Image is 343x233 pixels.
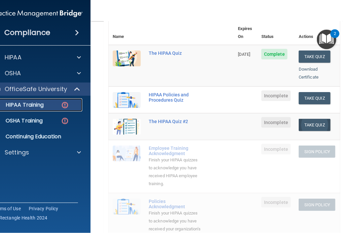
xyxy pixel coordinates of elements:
button: Take Quiz [299,119,330,131]
button: Sign Policy [299,146,335,158]
div: The HIPAA Quiz #2 [149,119,201,124]
th: Status [257,21,295,45]
button: Sign Policy [299,199,335,211]
span: [DATE] [238,52,250,57]
img: danger-circle.6113f641.png [61,101,69,109]
div: Policies Acknowledgment [149,199,201,209]
p: HIPAA [5,53,21,61]
h4: Compliance [4,28,50,37]
span: Incomplete [261,90,291,101]
span: Incomplete [261,117,291,128]
div: Employee Training Acknowledgment [149,146,201,156]
p: OSHA [5,69,21,77]
a: Download Certificate [299,67,319,80]
a: Privacy Policy [29,205,58,212]
p: Settings [5,149,29,156]
div: The HIPAA Quiz [149,50,201,56]
button: Take Quiz [299,50,330,63]
div: Finish your HIPAA quizzes to acknowledge you have received HIPAA employee training. [149,156,201,188]
img: danger-circle.6113f641.png [61,117,69,125]
th: Actions [295,21,340,45]
button: Open Resource Center, 2 new notifications [317,30,336,49]
p: OfficeSafe University [5,85,67,93]
th: Name [109,21,145,45]
div: 2 [334,34,336,42]
th: Expires On [234,21,257,45]
span: Incomplete [261,197,291,208]
button: Take Quiz [299,92,330,104]
span: Incomplete [261,144,291,154]
span: Complete [261,49,287,59]
div: HIPAA Policies and Procedures Quiz [149,92,201,103]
